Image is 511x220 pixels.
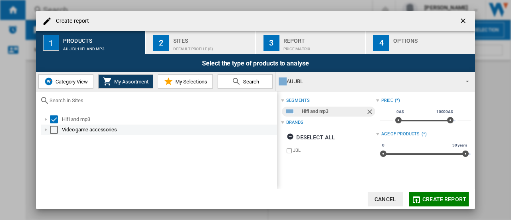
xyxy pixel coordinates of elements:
[368,192,403,206] button: Cancel
[38,74,93,89] button: Category View
[283,43,362,51] div: Price Matrix
[146,31,256,54] button: 2 Sites Default profile (8)
[287,148,292,153] input: brand.name
[43,35,59,51] div: 1
[381,142,386,149] span: 0
[381,131,420,137] div: Age of products
[284,130,337,145] button: Deselect all
[435,109,454,115] span: 10000A$
[451,142,468,149] span: 30 years
[50,115,62,123] md-checkbox: Select
[459,17,469,26] ng-md-icon: getI18NText('BUTTONS.CLOSE_DIALOG')
[112,79,149,85] span: My Assortment
[456,13,472,29] button: getI18NText('BUTTONS.CLOSE_DIALOG')
[366,108,375,117] ng-md-icon: Remove
[53,79,88,85] span: Category View
[422,196,466,202] span: Create report
[44,77,53,86] img: wiser-icon-blue.png
[286,119,303,126] div: Brands
[218,74,273,89] button: Search
[153,35,169,51] div: 2
[302,107,365,117] div: Hifi and mp3
[173,43,252,51] div: Default profile (8)
[263,35,279,51] div: 3
[283,34,362,43] div: Report
[98,74,153,89] button: My Assortment
[395,109,405,115] span: 0A$
[62,115,276,123] div: Hifi and mp3
[366,31,475,54] button: 4 Options
[52,17,89,25] h4: Create report
[286,97,309,104] div: segments
[36,54,475,72] div: Select the type of products to analyse
[393,34,472,43] div: Options
[63,43,142,51] div: AU JBL:Hifi and mp3
[62,126,276,134] div: Video game accessories
[373,35,389,51] div: 4
[241,79,259,85] span: Search
[50,97,273,103] input: Search in Sites
[173,79,207,85] span: My Selections
[381,97,393,104] div: Price
[50,126,62,134] md-checkbox: Select
[287,130,335,145] div: Deselect all
[293,147,376,153] label: JBL
[279,76,459,87] div: AU JBL
[36,31,146,54] button: 1 Products AU JBL:Hifi and mp3
[409,192,469,206] button: Create report
[158,74,213,89] button: My Selections
[256,31,366,54] button: 3 Report Price Matrix
[173,34,252,43] div: Sites
[63,34,142,43] div: Products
